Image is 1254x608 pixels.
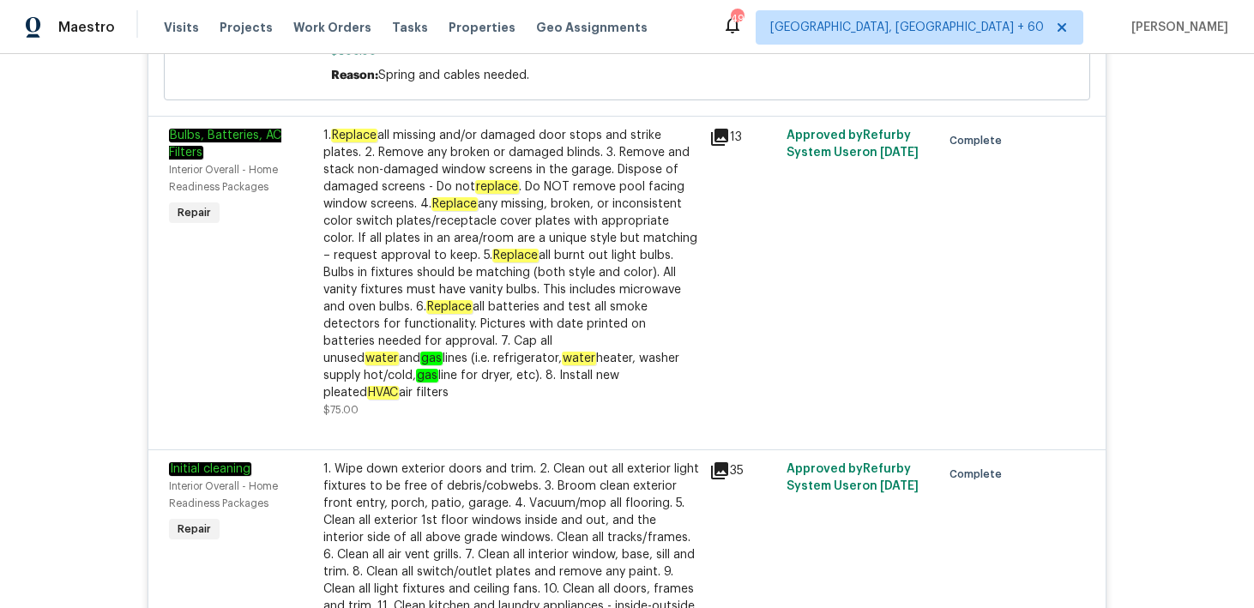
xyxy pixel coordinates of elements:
[431,197,478,211] em: Replace
[169,462,251,476] em: Initial cleaning
[220,19,273,36] span: Projects
[787,129,919,159] span: Approved by Refurby System User on
[420,352,443,365] em: gas
[331,129,377,142] em: Replace
[880,480,919,492] span: [DATE]
[169,129,281,160] em: Bulbs, Batteries, AC Filters
[171,521,218,538] span: Repair
[331,69,378,81] span: Reason:
[1124,19,1228,36] span: [PERSON_NAME]
[562,352,596,365] em: water
[169,481,278,509] span: Interior Overall - Home Readiness Packages
[378,69,529,81] span: Spring and cables needed.
[950,132,1009,149] span: Complete
[169,165,278,192] span: Interior Overall - Home Readiness Packages
[323,127,699,401] div: 1. all missing and/or damaged door stops and strike plates. 2. Remove any broken or damaged blind...
[367,386,399,400] em: HVAC
[293,19,371,36] span: Work Orders
[787,463,919,492] span: Approved by Refurby System User on
[709,127,776,147] div: 13
[164,19,199,36] span: Visits
[950,466,1009,483] span: Complete
[416,369,438,382] em: gas
[492,249,539,262] em: Replace
[731,10,743,27] div: 492
[426,300,473,314] em: Replace
[58,19,115,36] span: Maestro
[392,21,428,33] span: Tasks
[365,352,399,365] em: water
[880,147,919,159] span: [DATE]
[709,461,776,481] div: 35
[171,204,218,221] span: Repair
[449,19,515,36] span: Properties
[323,405,359,415] span: $75.00
[536,19,648,36] span: Geo Assignments
[770,19,1044,36] span: [GEOGRAPHIC_DATA], [GEOGRAPHIC_DATA] + 60
[475,180,519,194] em: replace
